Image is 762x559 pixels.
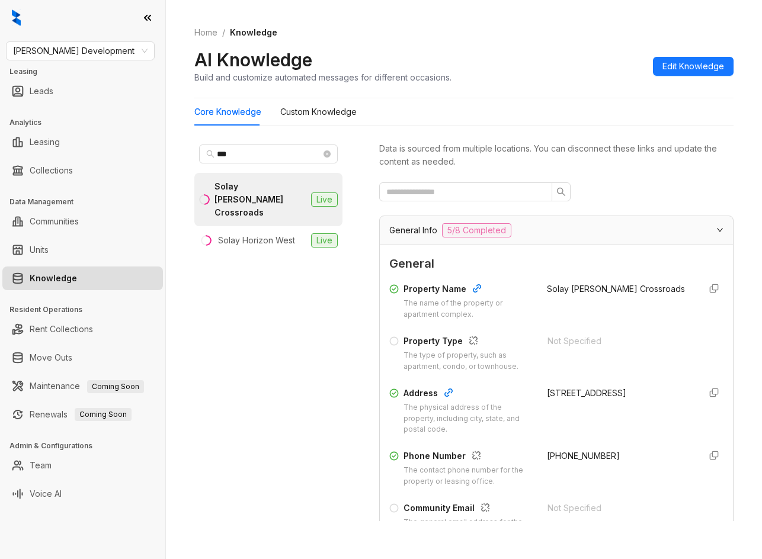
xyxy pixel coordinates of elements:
li: Leasing [2,130,163,154]
a: Communities [30,210,79,233]
h3: Leasing [9,66,165,77]
a: Move Outs [30,346,72,370]
div: Core Knowledge [194,105,261,118]
div: Property Name [404,282,533,298]
div: Not Specified [548,335,691,348]
h3: Admin & Configurations [9,441,165,451]
div: The general email address for the property or community inquiries. [404,517,533,539]
li: Rent Collections [2,317,163,341]
div: [STREET_ADDRESS] [547,387,690,400]
a: Rent Collections [30,317,93,341]
span: search [556,187,566,197]
li: Leads [2,79,163,103]
a: Leads [30,79,53,103]
span: [PHONE_NUMBER] [547,451,620,461]
a: Home [192,26,220,39]
a: Knowledge [30,266,77,290]
div: Address [404,387,533,402]
a: Collections [30,159,73,182]
span: Live [311,192,338,207]
h3: Analytics [9,117,165,128]
li: Maintenance [2,374,163,398]
span: Edit Knowledge [662,60,724,73]
a: Team [30,454,52,477]
li: Units [2,238,163,262]
a: RenewalsComing Soon [30,403,132,426]
div: Not Specified [548,502,691,515]
a: Units [30,238,49,262]
li: Voice AI [2,482,163,506]
span: 5/8 Completed [442,223,511,237]
span: close-circle [324,150,331,158]
a: Voice AI [30,482,62,506]
li: Renewals [2,403,163,426]
span: search [206,150,214,158]
div: Solay [PERSON_NAME] Crossroads [214,180,306,219]
div: Custom Knowledge [280,105,357,118]
a: Leasing [30,130,60,154]
div: Community Email [404,502,533,517]
h3: Data Management [9,197,165,207]
li: Team [2,454,163,477]
button: Edit Knowledge [653,57,734,76]
span: Davis Development [13,42,148,60]
img: logo [12,9,21,26]
div: Solay Horizon West [218,234,295,247]
div: Phone Number [404,449,533,465]
li: Knowledge [2,266,163,290]
span: Knowledge [230,27,277,37]
span: Live [311,233,338,248]
li: / [222,26,225,39]
div: Property Type [404,335,533,350]
div: The physical address of the property, including city, state, and postal code. [404,402,533,436]
div: Data is sourced from multiple locations. You can disconnect these links and update the content as... [379,142,734,168]
span: General Info [389,224,437,237]
div: Build and customize automated messages for different occasions. [194,71,452,83]
div: The name of the property or apartment complex. [404,298,533,320]
div: The contact phone number for the property or leasing office. [404,465,533,487]
li: Collections [2,159,163,182]
span: Coming Soon [75,408,132,421]
span: Solay [PERSON_NAME] Crossroads [547,284,685,294]
span: General [389,255,723,273]
li: Communities [2,210,163,233]
h2: AI Knowledge [194,49,312,71]
div: General Info5/8 Completed [380,216,733,245]
h3: Resident Operations [9,304,165,315]
div: The type of property, such as apartment, condo, or townhouse. [404,350,533,372]
li: Move Outs [2,346,163,370]
span: Coming Soon [87,380,144,393]
span: expanded [716,226,723,233]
